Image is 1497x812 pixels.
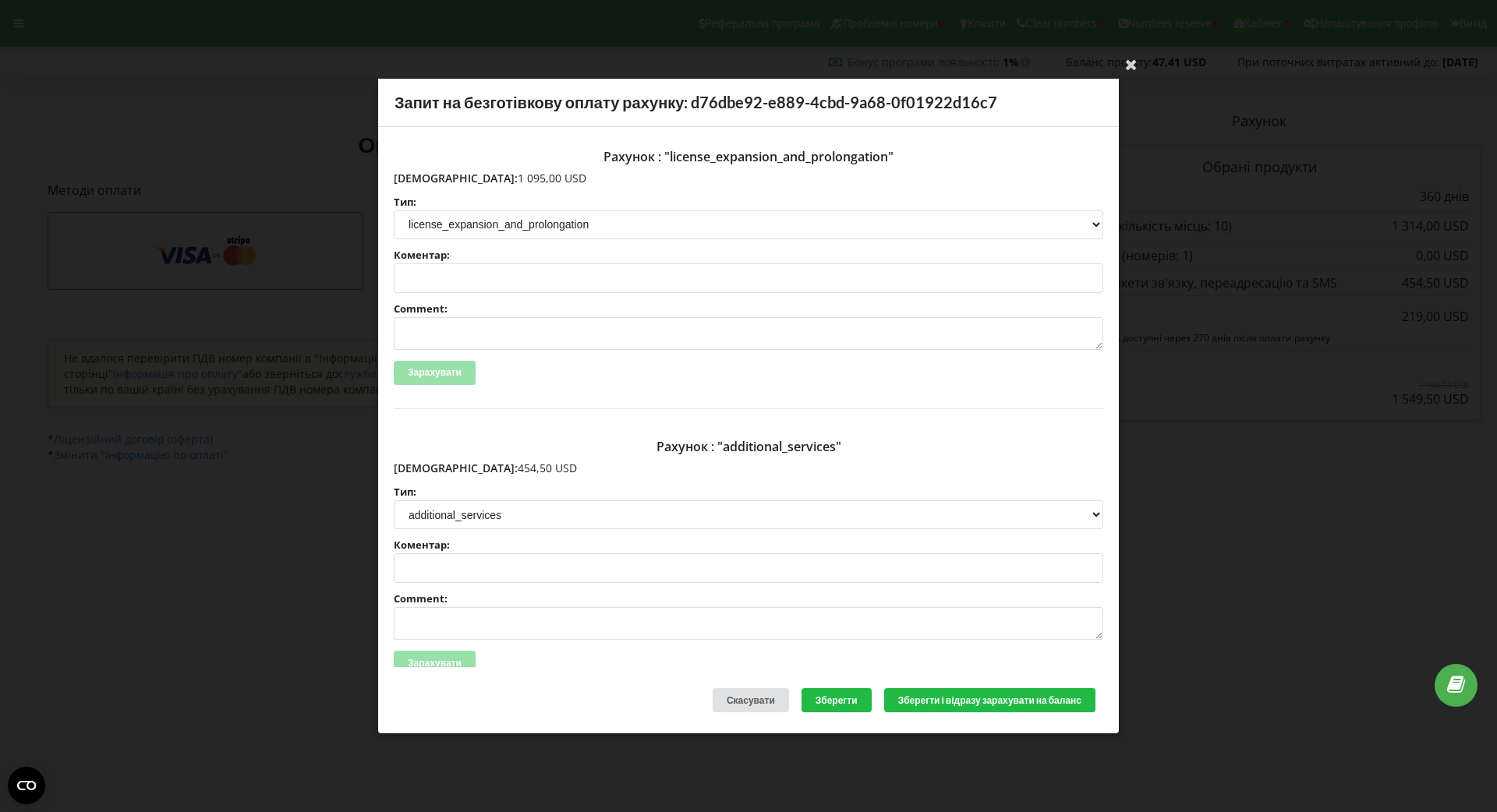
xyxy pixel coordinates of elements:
[394,432,1103,461] div: Рахунок : "additional_services"
[394,487,1103,497] label: Тип:
[394,197,1103,207] label: Тип:
[713,688,789,712] div: Скасувати
[394,171,1103,186] p: 1 095,00 USD
[394,461,1103,476] p: 454,50 USD
[394,461,518,475] span: [DEMOGRAPHIC_DATA]:
[394,171,518,185] span: [DEMOGRAPHIC_DATA]:
[394,540,1103,550] label: Коментар:
[8,767,45,804] button: Open CMP widget
[394,250,1103,260] label: Коментар:
[802,688,872,712] button: Зберегти
[394,594,1103,604] label: Comment:
[394,304,1103,314] label: Comment:
[884,688,1095,712] button: Зберегти і відразу зарахувати на баланс
[394,143,1103,171] div: Рахунок : "license_expansion_and_prolongation"
[378,79,1119,127] div: Запит на безготівкову оплату рахунку: d76dbe92-e889-4cbd-9a68-0f01922d16c7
